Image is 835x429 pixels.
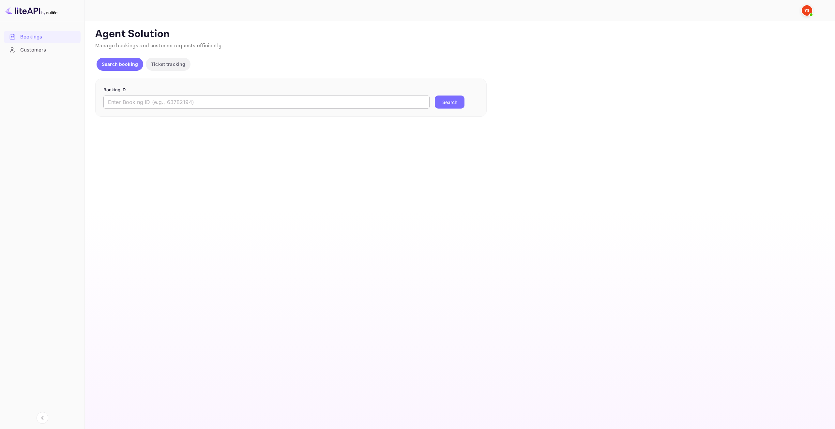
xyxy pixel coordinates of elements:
p: Booking ID [103,87,478,93]
div: Customers [20,46,77,54]
button: Search [435,96,464,109]
div: Bookings [20,33,77,41]
p: Search booking [102,61,138,67]
input: Enter Booking ID (e.g., 63782194) [103,96,430,109]
a: Customers [4,44,81,56]
button: Collapse navigation [37,412,48,424]
p: Agent Solution [95,28,823,41]
img: LiteAPI logo [5,5,57,16]
a: Bookings [4,31,81,43]
img: Yandex Support [802,5,812,16]
p: Ticket tracking [151,61,185,67]
span: Manage bookings and customer requests efficiently. [95,42,223,49]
